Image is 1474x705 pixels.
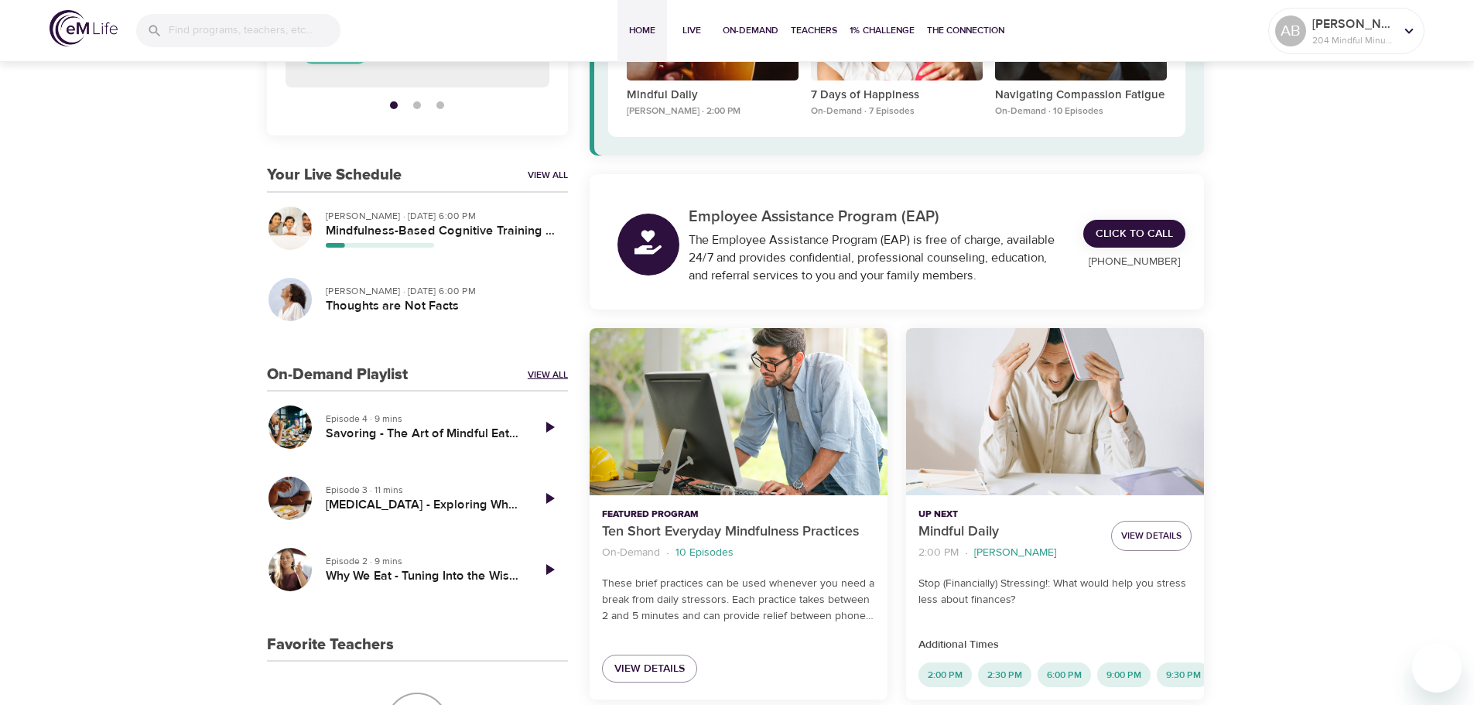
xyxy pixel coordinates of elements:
[918,576,1192,608] p: Stop (Financially) Stressing!: What would help you stress less about finances?
[1121,528,1182,544] span: View Details
[326,554,518,568] p: Episode 2 · 9 mins
[267,166,402,184] h3: Your Live Schedule
[326,568,518,584] h5: Why We Eat - Tuning Into the Wisdom of the Body
[627,87,799,104] p: Mindful Daily
[602,576,875,625] p: These brief practices can be used whenever you need a break from daily stressors. Each practice t...
[791,22,837,39] span: Teachers
[602,508,875,522] p: Featured Program
[850,22,915,39] span: 1% Challenge
[1412,643,1462,693] iframe: Button to launch messaging window
[531,551,568,588] a: Play Episode
[927,22,1004,39] span: The Connection
[602,522,875,542] p: Ten Short Everyday Mindfulness Practices
[965,542,968,563] li: ·
[326,209,556,223] p: [PERSON_NAME] · [DATE] 6:00 PM
[918,662,972,687] div: 2:00 PM
[1111,521,1192,551] button: View Details
[169,14,340,47] input: Find programs, teachers, etc...
[978,662,1031,687] div: 2:30 PM
[267,475,313,522] button: Emotional Eating - Exploring What You Truly Need
[918,508,1099,522] p: Up Next
[675,545,734,561] p: 10 Episodes
[267,636,394,654] h3: Favorite Teachers
[906,328,1204,496] button: Mindful Daily
[528,169,568,182] a: View All
[326,223,556,239] h5: Mindfulness-Based Cognitive Training (MBCT)
[326,483,518,497] p: Episode 3 · 11 mins
[267,546,313,593] button: Why We Eat - Tuning Into the Wisdom of the Body
[1083,220,1185,248] a: Click to Call
[614,659,685,679] span: View Details
[1157,662,1210,687] div: 9:30 PM
[1275,15,1306,46] div: AB
[602,545,660,561] p: On-Demand
[974,545,1056,561] p: [PERSON_NAME]
[995,104,1167,118] p: On-Demand · 10 Episodes
[531,480,568,517] a: Play Episode
[918,545,959,561] p: 2:00 PM
[673,22,710,39] span: Live
[326,412,518,426] p: Episode 4 · 9 mins
[666,542,669,563] li: ·
[689,205,1065,228] p: Employee Assistance Program (EAP)
[602,655,697,683] a: View Details
[267,404,313,450] button: Savoring - The Art of Mindful Eating
[326,497,518,513] h5: [MEDICAL_DATA] - Exploring What You Truly Need
[1038,669,1091,682] span: 6:00 PM
[531,409,568,446] a: Play Episode
[1097,669,1151,682] span: 9:00 PM
[267,366,408,384] h3: On-Demand Playlist
[326,426,518,442] h5: Savoring - The Art of Mindful Eating
[627,104,799,118] p: [PERSON_NAME] · 2:00 PM
[1038,662,1091,687] div: 6:00 PM
[50,10,118,46] img: logo
[326,284,556,298] p: [PERSON_NAME] · [DATE] 6:00 PM
[1157,669,1210,682] span: 9:30 PM
[1097,662,1151,687] div: 9:00 PM
[689,231,1065,285] div: The Employee Assistance Program (EAP) is free of charge, available 24/7 and provides confidential...
[528,368,568,382] a: View All
[1312,15,1394,33] p: [PERSON_NAME]
[1083,254,1185,270] p: [PHONE_NUMBER]
[811,104,983,118] p: On-Demand · 7 Episodes
[1312,33,1394,47] p: 204 Mindful Minutes
[978,669,1031,682] span: 2:30 PM
[918,522,1099,542] p: Mindful Daily
[1096,224,1173,244] span: Click to Call
[624,22,661,39] span: Home
[918,669,972,682] span: 2:00 PM
[995,87,1167,104] p: Navigating Compassion Fatigue
[918,637,1192,653] p: Additional Times
[326,298,556,314] h5: Thoughts are Not Facts
[811,87,983,104] p: 7 Days of Happiness
[590,328,887,496] button: Ten Short Everyday Mindfulness Practices
[602,542,875,563] nav: breadcrumb
[918,542,1099,563] nav: breadcrumb
[723,22,778,39] span: On-Demand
